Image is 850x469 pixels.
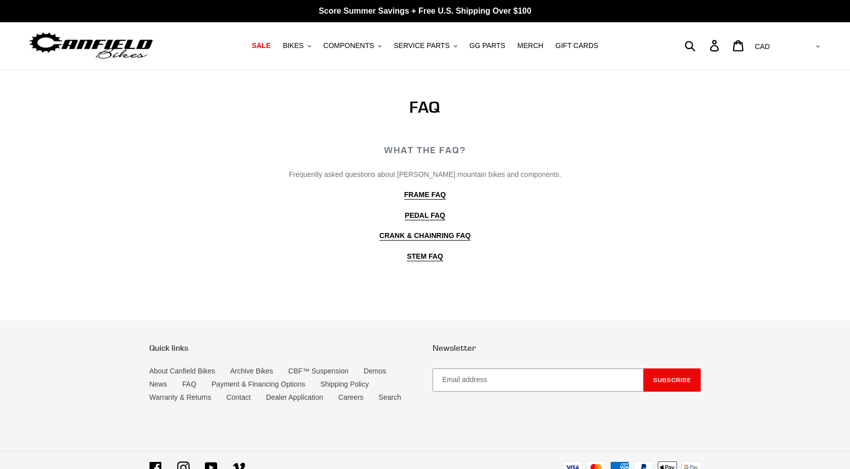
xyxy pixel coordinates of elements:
a: Careers [338,393,364,401]
button: BIKES [278,39,316,53]
span: GIFT CARDS [556,41,599,50]
a: About Canfield Bikes [149,367,215,375]
span: Subscribe [653,376,691,384]
a: Warranty & Returns [149,393,211,401]
b: CRANK & CHAINRING FAQ [379,231,471,240]
button: COMPONENTS [318,39,387,53]
h1: FAQ [196,98,653,117]
a: FRAME FAQ [404,191,446,200]
a: CRANK & CHAINRING FAQ [379,231,471,241]
a: MERCH [513,39,548,53]
span: GG PARTS [470,41,505,50]
span: MERCH [518,41,543,50]
a: Contact [226,393,250,401]
strong: WHAT THE FAQ? [384,144,465,156]
b: FRAME FAQ [404,191,446,199]
a: GG PARTS [464,39,511,53]
img: Canfield Bikes [28,30,154,62]
span: SERVICE PARTS [394,41,449,50]
a: GIFT CARDS [550,39,604,53]
b: PEDAL FAQ [405,211,445,219]
a: Payment & Financing Options [211,380,305,388]
a: Search [378,393,401,401]
a: STEM FAQ [407,252,443,261]
p: Quick links [149,343,417,353]
a: News [149,380,167,388]
b: STEM FAQ [407,252,443,260]
a: Archive Bikes [230,367,273,375]
a: PEDAL FAQ [405,211,445,220]
span: COMPONENTS [323,41,374,50]
button: SERVICE PARTS [389,39,462,53]
span: SALE [252,41,271,50]
a: CBF™ Suspension [288,367,349,375]
a: SALE [247,39,276,53]
a: Shipping Policy [320,380,369,388]
input: Search [690,34,716,57]
p: Newsletter [433,343,701,353]
input: Email address [433,368,644,392]
button: Subscribe [644,368,701,392]
a: FAQ [182,380,196,388]
span: BIKES [283,41,304,50]
a: Dealer Application [266,393,323,401]
p: Frequently asked questions about [PERSON_NAME] mountain bikes and components. [196,169,653,180]
a: Demos [364,367,386,375]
